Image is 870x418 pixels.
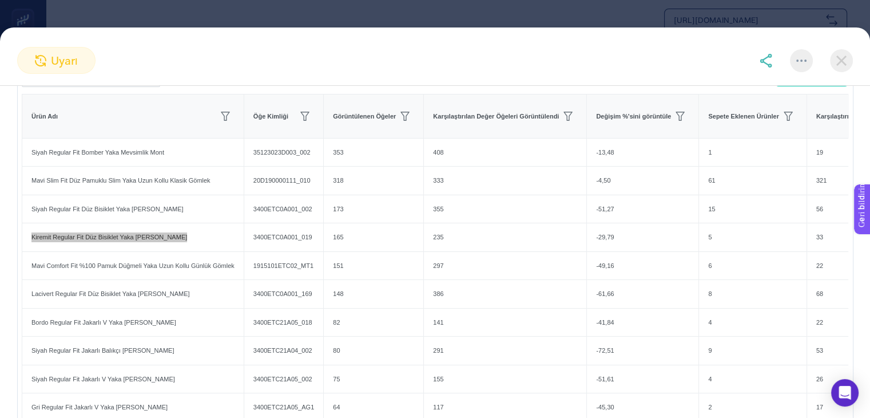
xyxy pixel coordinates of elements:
font: -41,84 [596,319,614,326]
font: Karşılaştırılan Değer Öğeleri Görüntülendi [433,113,559,120]
font: Değişim %'sini görüntüle [596,113,671,120]
font: 355 [433,206,443,212]
font: 56 [816,206,823,212]
font: Bordo Regular Fit Jakarlı V Yaka [PERSON_NAME] [31,319,176,326]
font: 64 [333,404,340,411]
font: 3400ETC21A05_AG1 [253,404,314,411]
font: Siyah Regular Fit Düz Bisiklet Yaka [PERSON_NAME] [31,206,184,212]
font: 8 [708,290,712,297]
font: 75 [333,376,340,382]
font: 291 [433,347,443,354]
font: Siyah Regular Fit Bomber Yaka Mevsimlik Mont [31,149,164,156]
font: 5 [708,234,712,240]
font: -49,16 [596,262,614,269]
font: 165 [333,234,343,240]
img: paylaşmak [759,54,773,68]
font: -51,27 [596,206,614,212]
font: Öğe Kimliği [253,113,288,120]
font: 4 [708,376,712,382]
font: 22 [816,319,823,326]
font: 333 [433,177,443,184]
font: Siyah Regular Fit Jakarlı Balıkçı [PERSON_NAME] [31,347,174,354]
font: 3400ETC21A05_018 [253,319,312,326]
font: 3400ETC21A05_002 [253,376,312,382]
font: -45,30 [596,404,614,411]
font: -13,48 [596,149,614,156]
font: Kiremit Regular Fit Düz Bisiklet Yaka [PERSON_NAME] [31,234,187,240]
font: Görüntülenen Öğeler [333,113,396,120]
font: 353 [333,149,343,156]
font: uyarı [51,54,78,68]
font: 26 [816,376,823,382]
font: 6 [708,262,712,269]
font: -4,50 [596,177,610,184]
font: 3400ETC0A001_002 [253,206,312,212]
font: 9 [708,347,712,354]
font: 321 [816,177,827,184]
font: Gri Regular Fit Jakarlı V Yaka [PERSON_NAME] [31,404,168,411]
font: -51,61 [596,376,614,382]
img: yakın diyalog [830,49,853,72]
font: Ürün Adı [31,113,58,120]
img: uyarı [35,55,46,66]
font: -29,79 [596,234,614,240]
font: 3400ETC0A001_019 [253,234,312,240]
font: 20D190000111_010 [253,177,311,184]
font: 1 [708,149,712,156]
font: -61,66 [596,290,614,297]
font: 235 [433,234,443,240]
font: 80 [333,347,340,354]
font: 15 [708,206,715,212]
font: 3400ETC21A04_002 [253,347,312,354]
font: 148 [333,290,343,297]
font: 1915101ETC02_MT1 [253,262,313,269]
font: 61 [708,177,715,184]
font: Siyah Regular Fit Jakarlı V Yaka [PERSON_NAME] [31,376,175,382]
font: 22 [816,262,823,269]
font: 297 [433,262,443,269]
font: 2 [708,404,712,411]
font: 151 [333,262,343,269]
font: -72,51 [596,347,614,354]
font: 173 [333,206,343,212]
font: Mavi Comfort Fit %100 Pamuk Düğmeli Yaka Uzun Kollu Günlük Gömlek [31,262,235,269]
font: 17 [816,404,823,411]
font: Geri bildirim [7,3,53,12]
font: 82 [333,319,340,326]
font: 3400ETC0A001_169 [253,290,312,297]
img: Daha fazla seçenek [796,60,807,62]
font: 318 [333,177,343,184]
font: 141 [433,319,443,326]
font: 155 [433,376,443,382]
font: 53 [816,347,823,354]
font: Sepete Eklenen Ürünler [708,113,779,120]
font: 68 [816,290,823,297]
font: Lacivert Regular Fit Düz Bisiklet Yaka [PERSON_NAME] [31,290,190,297]
font: 33 [816,234,823,240]
font: 19 [816,149,823,156]
font: 408 [433,149,443,156]
font: 35123023D003_002 [253,149,311,156]
div: Intercom Messenger'ı açın [831,379,859,407]
font: Mavi Slim Fit Düz Pamuklu Slim Yaka Uzun Kollu Klasik Gömlek [31,177,210,184]
font: 386 [433,290,443,297]
font: 117 [433,404,443,411]
font: 4 [708,319,712,326]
